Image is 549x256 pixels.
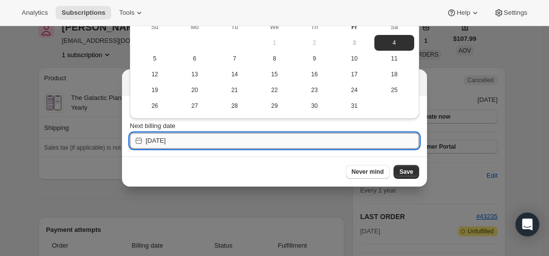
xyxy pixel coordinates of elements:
button: Friday October 17 2025 [335,66,374,82]
button: Subscriptions [56,6,111,20]
span: 24 [338,86,370,94]
span: Tu [218,23,250,31]
span: Su [139,23,171,31]
button: Saturday October 25 2025 [374,82,414,98]
span: 19 [139,86,171,94]
button: Analytics [16,6,54,20]
button: Saturday October 18 2025 [374,66,414,82]
span: 23 [299,86,331,94]
button: Wednesday October 29 2025 [254,98,294,114]
div: Open Intercom Messenger [516,213,539,236]
span: 11 [378,55,410,63]
span: 20 [179,86,211,94]
span: We [258,23,290,31]
span: 5 [139,55,171,63]
span: Fr [338,23,370,31]
span: Sa [378,23,410,31]
button: Wednesday October 15 2025 [254,66,294,82]
span: 6 [179,55,211,63]
span: 28 [218,102,250,110]
span: 2 [299,39,331,47]
button: Thursday October 16 2025 [295,66,335,82]
span: 4 [378,39,410,47]
button: Wednesday October 1 2025 [254,35,294,51]
button: Tuesday October 21 2025 [214,82,254,98]
th: Saturday [374,19,414,35]
th: Thursday [295,19,335,35]
button: Saturday October 11 2025 [374,51,414,66]
span: 14 [218,70,250,78]
span: 29 [258,102,290,110]
span: 15 [258,70,290,78]
button: Settings [488,6,533,20]
button: Saturday October 4 2025 [374,35,414,51]
span: Mo [179,23,211,31]
button: Friday October 10 2025 [335,51,374,66]
span: 8 [258,55,290,63]
span: Analytics [22,9,48,17]
span: 22 [258,86,290,94]
span: Next billing date [130,122,176,129]
span: 26 [139,102,171,110]
button: Sunday October 5 2025 [135,51,175,66]
span: 27 [179,102,211,110]
button: Tuesday October 7 2025 [214,51,254,66]
button: Monday October 27 2025 [175,98,214,114]
span: 21 [218,86,250,94]
button: Monday October 13 2025 [175,66,214,82]
span: 30 [299,102,331,110]
button: Monday October 20 2025 [175,82,214,98]
button: Sunday October 19 2025 [135,82,175,98]
th: Sunday [135,19,175,35]
span: 31 [338,102,370,110]
span: 3 [338,39,370,47]
span: Th [299,23,331,31]
button: Tuesday October 14 2025 [214,66,254,82]
button: Thursday October 30 2025 [295,98,335,114]
th: Tuesday [214,19,254,35]
span: Never mind [352,168,384,176]
button: Wednesday October 22 2025 [254,82,294,98]
span: 18 [378,70,410,78]
span: 7 [218,55,250,63]
th: Friday [335,19,374,35]
button: Today Friday October 3 2025 [335,35,374,51]
button: Tools [113,6,150,20]
span: 13 [179,70,211,78]
button: Sunday October 26 2025 [135,98,175,114]
th: Wednesday [254,19,294,35]
span: Tools [119,9,134,17]
button: Thursday October 2 2025 [295,35,335,51]
button: Friday October 24 2025 [335,82,374,98]
span: 9 [299,55,331,63]
button: Wednesday October 8 2025 [254,51,294,66]
button: Never mind [346,165,390,179]
button: Sunday October 12 2025 [135,66,175,82]
span: 25 [378,86,410,94]
span: 12 [139,70,171,78]
span: Help [457,9,470,17]
button: Tuesday October 28 2025 [214,98,254,114]
th: Monday [175,19,214,35]
span: 1 [258,39,290,47]
button: Friday October 31 2025 [335,98,374,114]
button: Help [441,6,486,20]
button: Save [394,165,419,179]
span: 16 [299,70,331,78]
button: Monday October 6 2025 [175,51,214,66]
button: Thursday October 9 2025 [295,51,335,66]
span: Save [399,168,413,176]
span: 17 [338,70,370,78]
span: Settings [504,9,527,17]
button: Thursday October 23 2025 [295,82,335,98]
span: 10 [338,55,370,63]
span: Subscriptions [61,9,105,17]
